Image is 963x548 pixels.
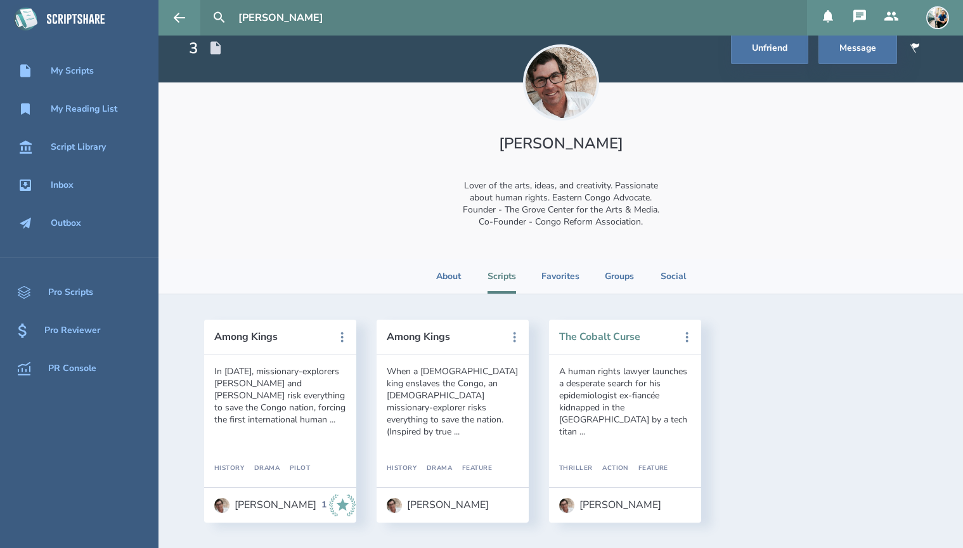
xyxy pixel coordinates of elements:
[244,465,280,473] div: Drama
[214,498,229,513] img: user_1714333753-crop.jpg
[48,287,93,297] div: Pro Scripts
[541,259,579,294] li: Favorites
[214,492,316,519] a: [PERSON_NAME]
[387,365,519,438] div: When a [DEMOGRAPHIC_DATA] king enslaves the Congo, an [DEMOGRAPHIC_DATA] missionary-explorer risk...
[387,465,417,473] div: History
[559,365,691,438] div: A human rights lawyer launches a desperate search for his epidemiologist ex-fiancée kidnapped in ...
[214,331,328,342] button: Among Kings
[189,38,223,58] div: Total Scripts
[559,492,661,519] a: [PERSON_NAME]
[417,465,452,473] div: Drama
[559,465,592,473] div: Thriller
[444,133,678,153] h1: [PERSON_NAME]
[523,44,599,121] img: user_1714333753-crop.jpg
[387,492,489,519] a: [PERSON_NAME]
[628,465,668,473] div: Feature
[592,465,628,473] div: Action
[579,499,661,511] div: [PERSON_NAME]
[44,325,100,336] div: Pro Reviewer
[387,498,402,513] img: user_1714333753-crop.jpg
[731,32,808,64] button: Unfriend
[51,180,74,190] div: Inbox
[605,259,634,294] li: Groups
[321,494,356,517] div: 1 Industry Recommends
[48,363,96,374] div: PR Console
[559,331,673,342] button: The Cobalt Curse
[51,142,106,152] div: Script Library
[559,498,574,513] img: user_1714333753-crop.jpg
[280,465,310,473] div: Pilot
[235,499,316,511] div: [PERSON_NAME]
[214,465,244,473] div: History
[818,32,897,64] button: Message
[189,38,198,58] div: 3
[926,6,949,29] img: user_1673573717-crop.jpg
[488,259,516,294] li: Scripts
[51,218,81,228] div: Outbox
[51,104,117,114] div: My Reading List
[452,465,492,473] div: Feature
[434,259,462,294] li: About
[387,331,501,342] button: Among Kings
[214,365,346,426] div: In [DATE], missionary-explorers [PERSON_NAME] and [PERSON_NAME] risk everything to save the Congo...
[51,66,94,76] div: My Scripts
[444,169,678,238] div: Lover of the arts, ideas, and creativity. Passionate about human rights. Eastern Congo Advocate. ...
[407,499,489,511] div: [PERSON_NAME]
[659,259,687,294] li: Social
[321,500,326,510] div: 1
